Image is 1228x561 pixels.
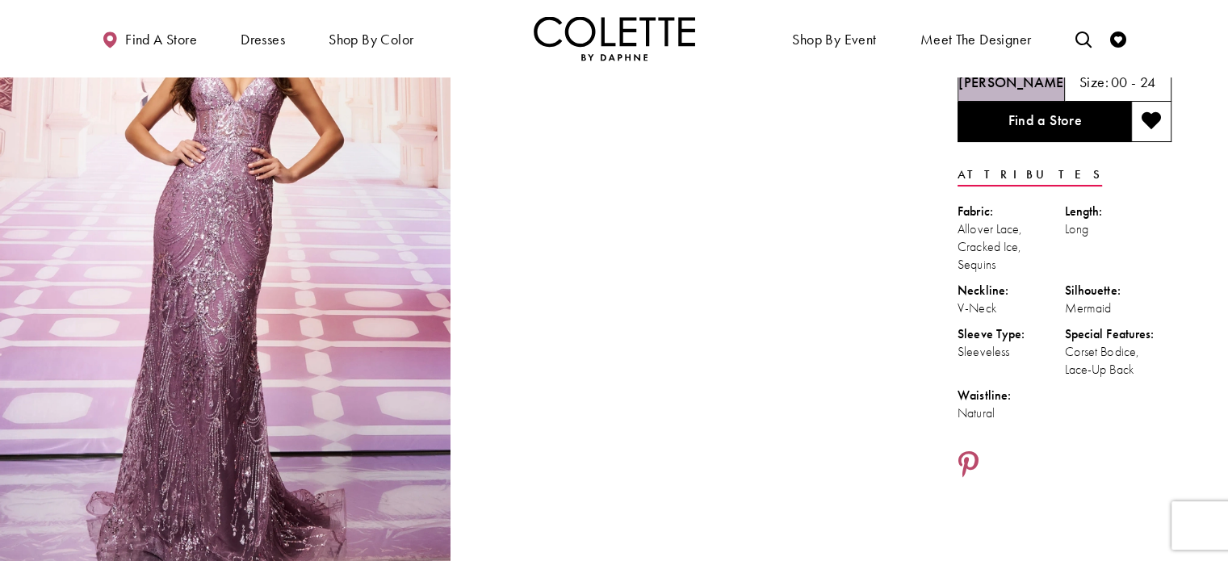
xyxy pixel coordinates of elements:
span: Shop by color [329,31,413,48]
div: Corset Bodice, Lace-Up Back [1065,343,1172,379]
span: Shop By Event [792,31,876,48]
span: Size: [1079,73,1109,91]
div: Mermaid [1065,299,1172,317]
span: Dresses [237,16,289,61]
a: Attributes [958,163,1102,186]
span: Find a store [125,31,197,48]
div: Long [1065,220,1172,238]
a: Find a store [98,16,201,61]
div: Waistline: [958,387,1065,404]
span: Shop By Event [788,16,880,61]
div: Silhouette: [1065,282,1172,299]
button: Add to wishlist [1131,102,1171,142]
h5: 00 - 24 [1111,74,1156,90]
a: Find a Store [958,102,1131,142]
img: Colette by Daphne [534,16,695,61]
div: Allover Lace, Cracked Ice, Sequins [958,220,1065,274]
a: Visit Home Page [534,16,695,61]
div: Length: [1065,203,1172,220]
a: Check Wishlist [1106,16,1130,61]
div: V-Neck [958,299,1065,317]
div: Sleeve Type: [958,325,1065,343]
a: Toggle search [1071,16,1095,61]
h5: Chosen color [958,74,1069,90]
a: Share using Pinterest - Opens in new tab [958,450,979,481]
div: Fabric: [958,203,1065,220]
a: Meet the designer [916,16,1036,61]
div: Neckline: [958,282,1065,299]
div: Natural [958,404,1065,422]
span: Meet the designer [920,31,1032,48]
div: Sleeveless [958,343,1065,361]
span: Dresses [241,31,285,48]
div: Special Features: [1065,325,1172,343]
span: Shop by color [325,16,417,61]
